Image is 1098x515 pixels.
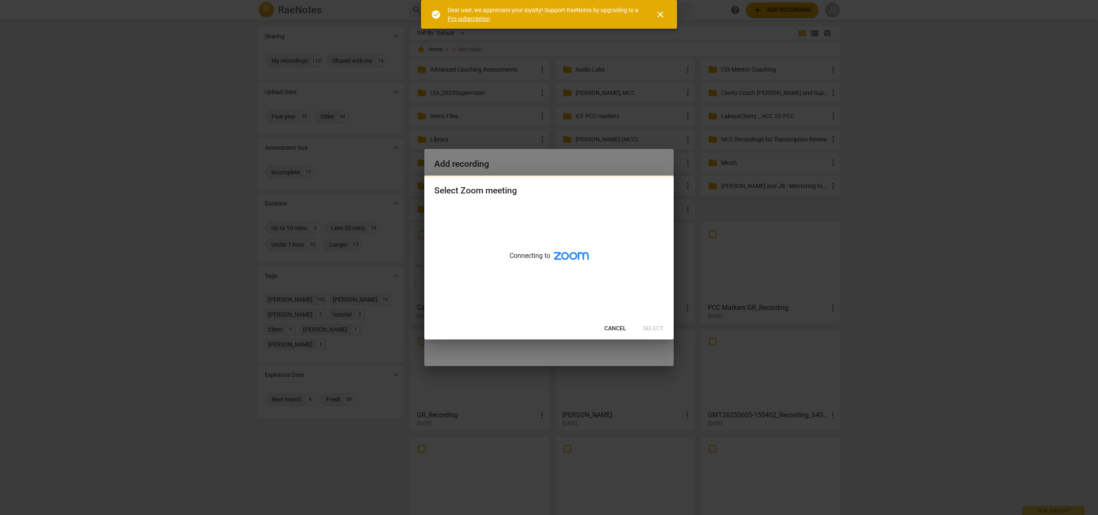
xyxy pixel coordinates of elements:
[431,10,441,20] span: check_circle
[434,186,517,196] div: Select Zoom meeting
[650,5,670,25] button: Close
[655,10,665,20] span: close
[448,6,640,23] div: Dear user, we appreciate your loyalty! Support RaeNotes by upgrading to a
[448,15,490,22] a: Pro subscription
[598,321,633,336] button: Cancel
[424,204,674,318] div: Connecting to
[604,324,626,333] span: Cancel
